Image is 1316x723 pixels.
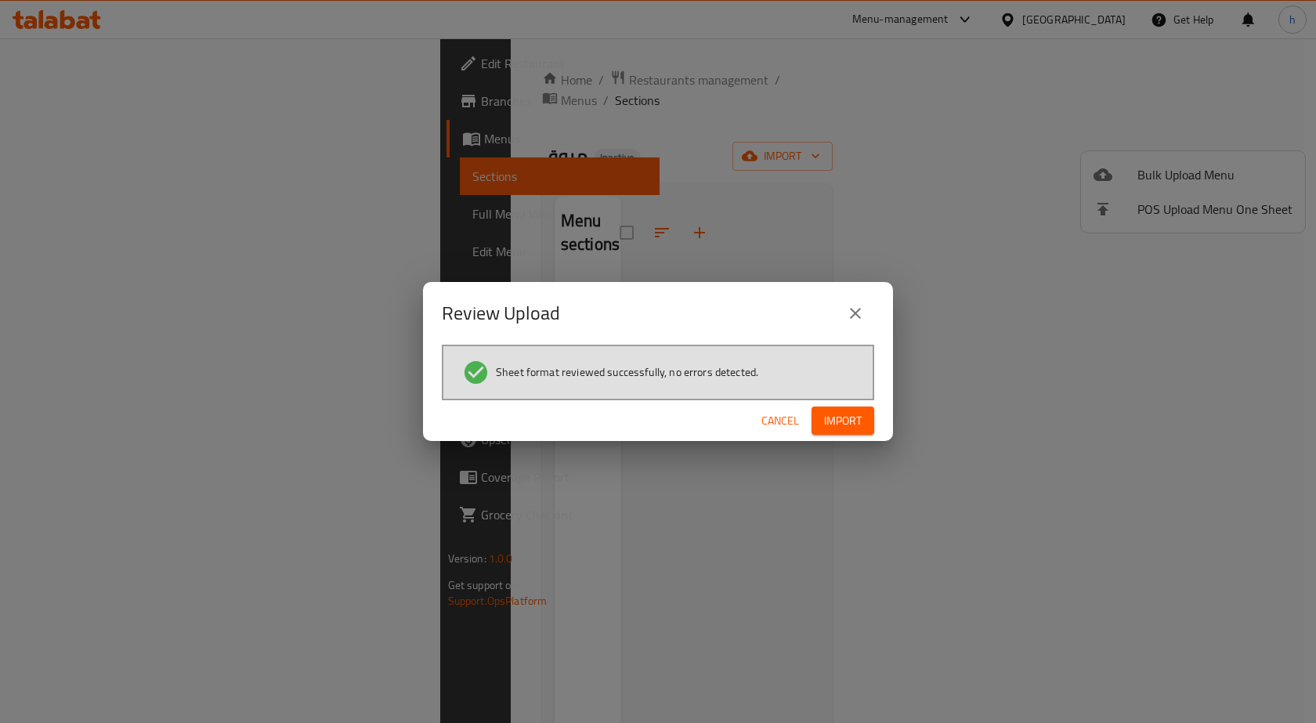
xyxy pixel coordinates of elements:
[812,407,874,436] button: Import
[761,411,799,431] span: Cancel
[837,295,874,332] button: close
[442,301,560,326] h2: Review Upload
[496,364,758,380] span: Sheet format reviewed successfully, no errors detected.
[824,411,862,431] span: Import
[755,407,805,436] button: Cancel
